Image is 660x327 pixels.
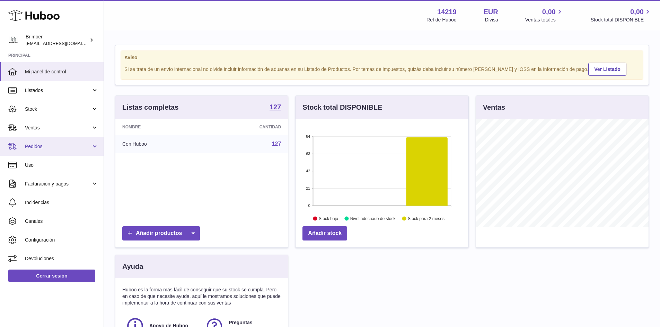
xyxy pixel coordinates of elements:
[426,17,456,23] div: Ref de Huboo
[122,262,143,271] h3: Ayuda
[25,69,98,75] span: Mi panel de control
[122,103,178,112] h3: Listas completas
[26,34,88,47] div: Brimoer
[25,181,91,187] span: Facturación y pagos
[306,152,310,156] text: 63
[525,7,564,23] a: 0,00 Ventas totales
[302,226,347,240] a: Añadir stock
[306,169,310,173] text: 42
[542,7,556,17] span: 0,00
[270,103,281,112] a: 127
[485,17,498,23] div: Divisa
[25,255,98,262] span: Devoluciones
[483,103,505,112] h3: Ventas
[591,17,652,23] span: Stock total DISPONIBLE
[122,226,200,240] a: Añadir productos
[630,7,644,17] span: 0,00
[588,63,626,76] a: Ver Listado
[115,135,205,153] td: Con Huboo
[8,35,19,45] img: oroses@renuevo.es
[308,203,310,208] text: 0
[302,103,382,112] h3: Stock total DISPONIBLE
[484,7,498,17] strong: EUR
[525,17,564,23] span: Ventas totales
[350,216,396,221] text: Nivel adecuado de stock
[591,7,652,23] a: 0,00 Stock total DISPONIBLE
[26,40,102,46] span: [EMAIL_ADDRESS][DOMAIN_NAME]
[306,134,310,138] text: 84
[115,119,205,135] th: Nombre
[437,7,457,17] strong: 14219
[408,216,445,221] text: Stock para 2 meses
[122,287,281,306] p: Huboo es la forma más fácil de conseguir que su stock se cumpla. Pero en caso de que necesite ayu...
[25,87,91,94] span: Listados
[8,270,95,282] a: Cerrar sesión
[25,199,98,206] span: Incidencias
[124,54,640,61] strong: Aviso
[124,62,640,76] div: Si se trata de un envío internacional no olvide incluir información de aduanas en su Listado de P...
[25,106,91,112] span: Stock
[205,119,288,135] th: Cantidad
[25,218,98,225] span: Canales
[270,103,281,110] strong: 127
[25,162,98,169] span: Uso
[25,143,91,150] span: Pedidos
[25,125,91,131] span: Ventas
[319,216,338,221] text: Stock bajo
[272,141,281,147] a: 127
[25,237,98,243] span: Configuración
[306,186,310,190] text: 21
